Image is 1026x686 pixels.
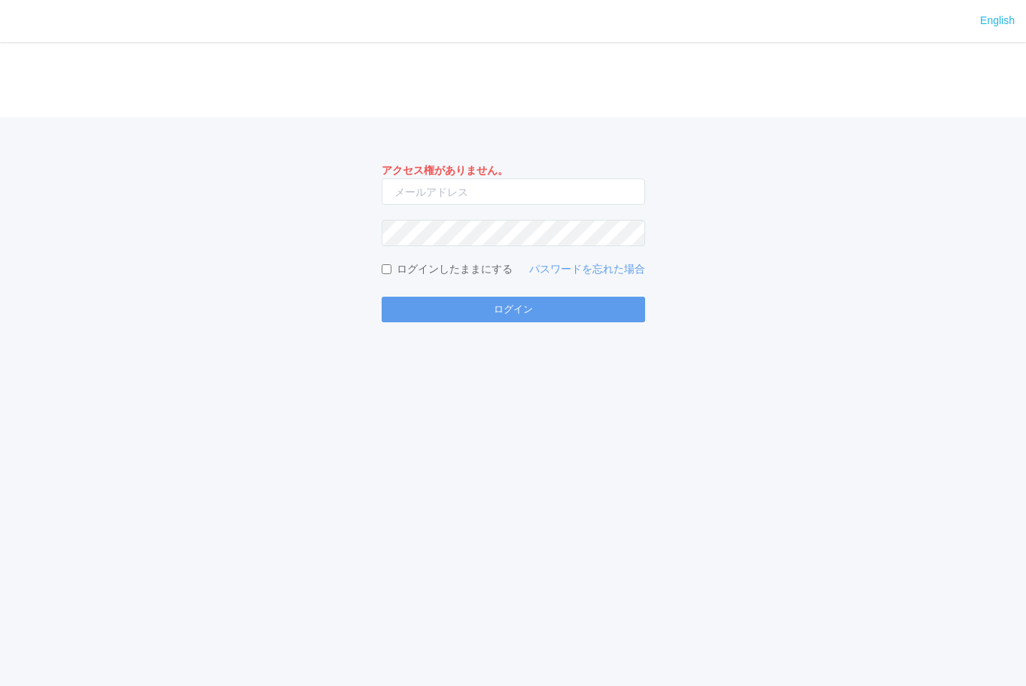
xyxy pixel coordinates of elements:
[382,264,391,274] input: ログインしたままにする
[382,297,645,322] button: ログイン
[529,263,645,275] a: パスワードを忘れた場合
[382,164,508,176] span: アクセス権がありません。
[382,261,513,277] label: ログインしたままにする
[382,178,645,205] input: メールアドレス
